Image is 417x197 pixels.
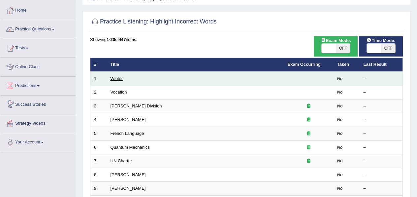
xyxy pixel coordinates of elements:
[288,131,330,137] div: Exam occurring question
[364,89,399,96] div: –
[111,145,150,150] a: Quantum Mechanics
[364,103,399,109] div: –
[0,77,76,93] a: Predictions
[364,158,399,164] div: –
[90,113,107,127] td: 4
[364,76,399,82] div: –
[314,36,358,57] div: Show exams occurring in exams
[0,114,76,131] a: Strategy Videos
[90,154,107,168] td: 7
[337,103,343,108] em: No
[111,158,132,163] a: UN Charter
[337,172,343,177] em: No
[111,90,127,95] a: Vocation
[107,58,284,72] th: Title
[90,86,107,99] td: 2
[337,158,343,163] em: No
[0,58,76,74] a: Online Class
[364,131,399,137] div: –
[364,185,399,192] div: –
[381,44,395,53] span: OFF
[364,37,398,44] span: Time Mode:
[111,117,146,122] a: [PERSON_NAME]
[90,127,107,141] td: 5
[364,172,399,178] div: –
[90,72,107,86] td: 1
[111,186,146,191] a: [PERSON_NAME]
[90,168,107,182] td: 8
[111,103,162,108] a: [PERSON_NAME] Division
[364,117,399,123] div: –
[90,36,403,43] div: Showing of items.
[337,186,343,191] em: No
[0,96,76,112] a: Success Stories
[288,144,330,151] div: Exam occurring question
[0,39,76,56] a: Tests
[90,182,107,196] td: 9
[90,17,217,27] h2: Practice Listening: Highlight Incorrect Words
[288,117,330,123] div: Exam occurring question
[337,90,343,95] em: No
[111,172,146,177] a: [PERSON_NAME]
[337,145,343,150] em: No
[90,58,107,72] th: #
[288,62,321,67] a: Exam Occurring
[107,37,115,42] b: 1-20
[318,37,354,44] span: Exam Mode:
[337,131,343,136] em: No
[288,103,330,109] div: Exam occurring question
[364,144,399,151] div: –
[360,58,403,72] th: Last Result
[334,58,360,72] th: Taken
[337,117,343,122] em: No
[90,140,107,154] td: 6
[0,20,76,37] a: Practice Questions
[0,1,76,18] a: Home
[111,76,123,81] a: Winter
[288,158,330,164] div: Exam occurring question
[90,99,107,113] td: 3
[111,131,144,136] a: French Language
[336,44,350,53] span: OFF
[119,37,126,42] b: 447
[337,76,343,81] em: No
[0,133,76,150] a: Your Account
